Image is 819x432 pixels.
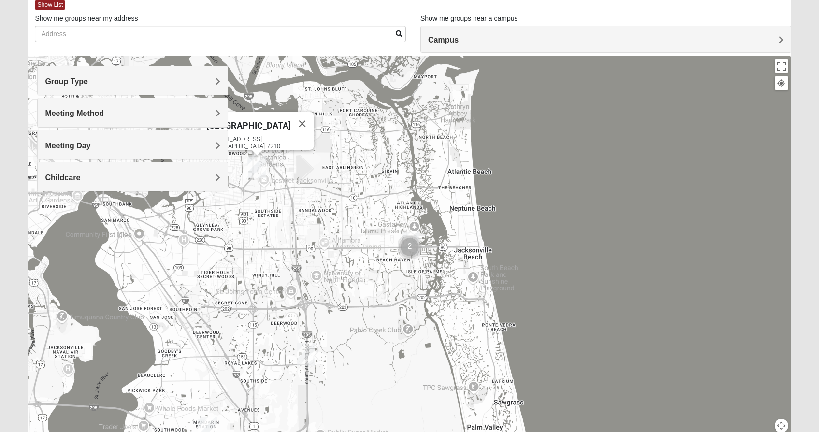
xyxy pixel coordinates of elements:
[45,142,90,150] span: Meeting Day
[35,26,406,42] input: Address
[775,76,788,90] button: Your Location
[402,232,419,255] div: San Pablo
[420,14,518,23] label: Show me groups near a campus
[297,343,315,366] div: Baymeadows
[421,26,791,52] div: Campus
[45,173,80,182] span: Childcare
[290,112,314,135] button: Close
[38,130,228,159] div: Meeting Day
[45,109,104,117] span: Meeting Method
[428,36,459,44] span: Campus
[38,98,228,127] div: Meeting Method
[38,162,228,191] div: Childcare
[35,0,65,10] span: Show List
[38,66,228,95] div: Group Type
[398,235,422,259] div: Cluster of 2 groups
[206,135,314,150] div: [STREET_ADDRESS] [GEOGRAPHIC_DATA]-7210
[775,59,788,73] button: Toggle fullscreen view
[35,14,138,23] label: Show me groups near my address
[45,77,88,86] span: Group Type
[247,157,259,173] div: On Campus Mixed Clark 32225
[248,155,266,178] div: Arlington
[206,120,290,130] span: [GEOGRAPHIC_DATA]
